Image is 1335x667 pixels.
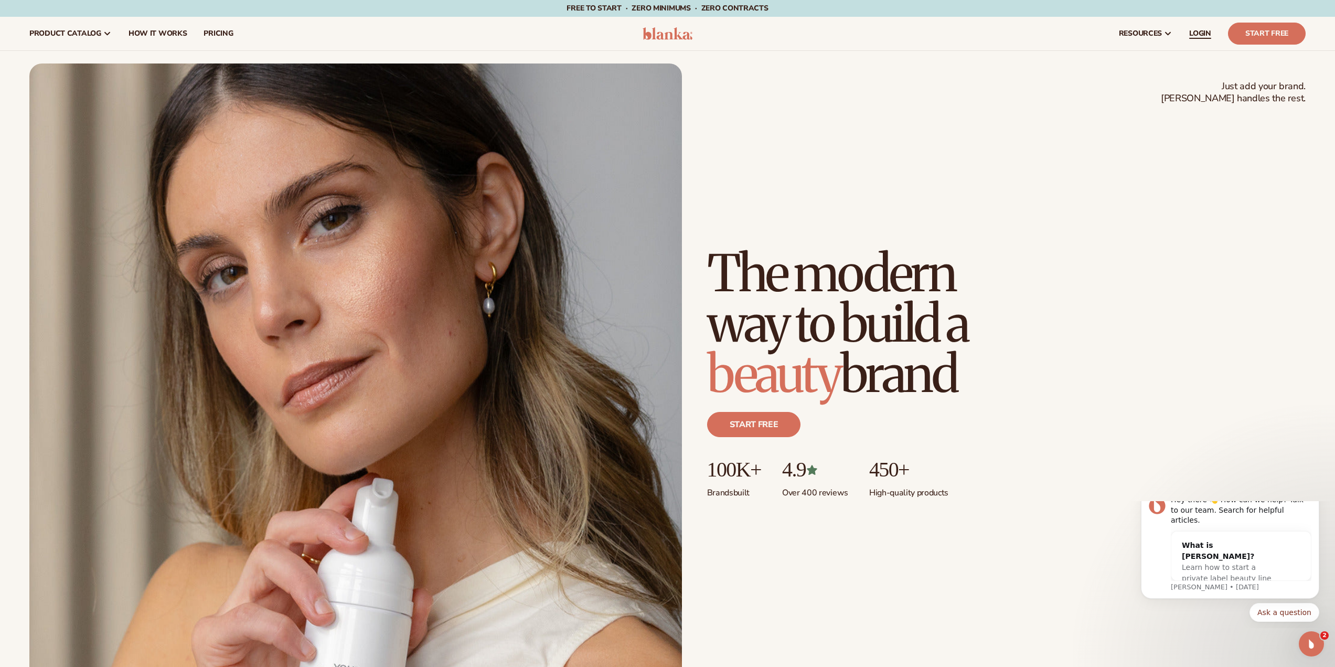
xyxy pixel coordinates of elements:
p: 450+ [869,458,948,481]
button: Quick reply: Ask a question [124,102,194,121]
a: Start Free [1228,23,1306,45]
h1: The modern way to build a brand [707,248,1043,399]
div: Quick reply options [16,102,194,121]
p: 4.9 [782,458,848,481]
a: resources [1110,17,1181,50]
span: Learn how to start a private label beauty line with [PERSON_NAME] [57,62,146,92]
p: Over 400 reviews [782,481,848,499]
span: pricing [204,29,233,38]
span: LOGIN [1189,29,1211,38]
a: product catalog [21,17,120,50]
div: What is [PERSON_NAME]? [57,39,154,61]
span: 2 [1320,631,1329,640]
span: How It Works [129,29,187,38]
span: product catalog [29,29,101,38]
a: Start free [707,412,801,437]
span: beauty [707,343,840,406]
div: What is [PERSON_NAME]?Learn how to start a private label beauty line with [PERSON_NAME] [46,30,165,102]
iframe: Intercom live chat [1299,631,1324,657]
span: Free to start · ZERO minimums · ZERO contracts [567,3,768,13]
a: How It Works [120,17,196,50]
a: pricing [195,17,241,50]
span: resources [1119,29,1162,38]
p: High-quality products [869,481,948,499]
p: Brands built [707,481,761,499]
p: Message from Lee, sent 1w ago [46,81,186,91]
iframe: Intercom notifications message [1125,501,1335,628]
a: LOGIN [1181,17,1220,50]
span: Just add your brand. [PERSON_NAME] handles the rest. [1161,80,1306,105]
img: logo [643,27,692,40]
p: 100K+ [707,458,761,481]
